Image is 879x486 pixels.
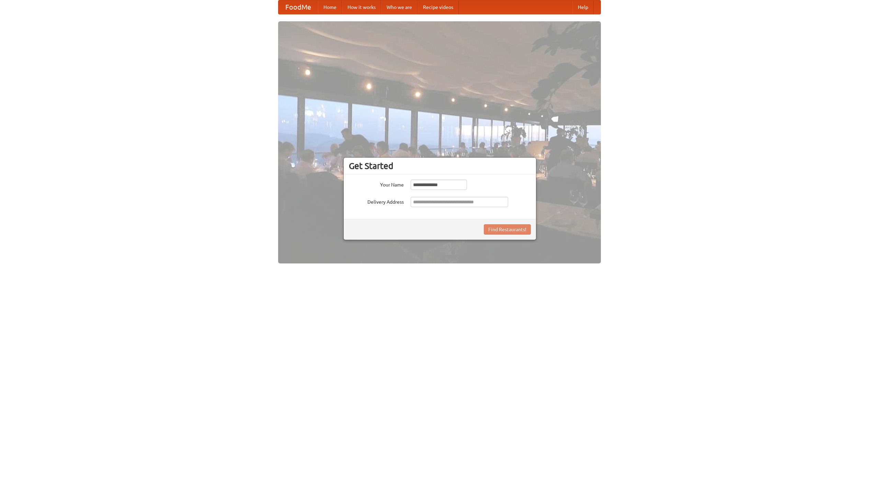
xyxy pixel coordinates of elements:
a: Home [318,0,342,14]
a: Recipe videos [418,0,459,14]
h3: Get Started [349,161,531,171]
a: FoodMe [278,0,318,14]
label: Your Name [349,180,404,188]
label: Delivery Address [349,197,404,205]
a: Help [572,0,594,14]
a: Who we are [381,0,418,14]
a: How it works [342,0,381,14]
button: Find Restaurants! [484,224,531,235]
